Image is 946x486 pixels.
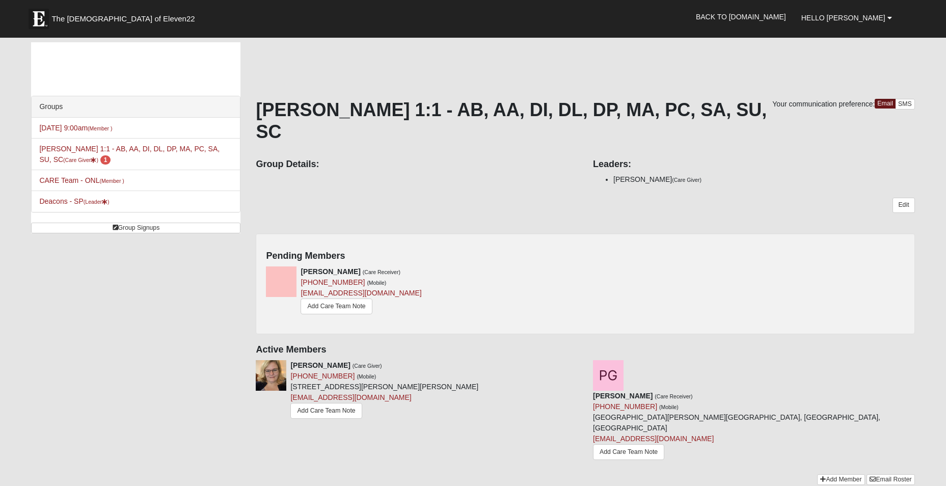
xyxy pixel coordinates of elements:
[290,360,478,423] div: [STREET_ADDRESS][PERSON_NAME][PERSON_NAME]
[256,344,914,356] h4: Active Members
[875,99,896,109] a: Email
[772,100,875,108] span: Your communication preference:
[23,4,227,29] a: The [DEMOGRAPHIC_DATA] of Eleven22
[672,177,701,183] small: (Care Giver)
[688,4,794,30] a: Back to [DOMAIN_NAME]
[256,99,914,143] h1: [PERSON_NAME] 1:1 - AB, AA, DI, DL, DP, MA, PC, SA, SU, SC
[353,363,382,369] small: (Care Giver)
[593,444,664,460] a: Add Care Team Note
[367,280,386,286] small: (Mobile)
[256,159,578,170] h4: Group Details:
[39,145,220,164] a: [PERSON_NAME] 1:1 - AB, AA, DI, DL, DP, MA, PC, SA, SU, SC(Care Giver) 1
[593,391,915,467] div: [GEOGRAPHIC_DATA][PERSON_NAME][GEOGRAPHIC_DATA], [GEOGRAPHIC_DATA], [GEOGRAPHIC_DATA]
[39,124,112,132] a: [DATE] 9:00am(Member )
[31,223,240,233] a: Group Signups
[39,197,109,205] a: Deacons - SP(Leader)
[655,393,692,399] small: (Care Receiver)
[290,361,350,369] strong: [PERSON_NAME]
[29,9,49,29] img: Eleven22 logo
[32,96,240,118] div: Groups
[593,435,714,443] a: [EMAIL_ADDRESS][DOMAIN_NAME]
[593,159,915,170] h4: Leaders:
[301,278,365,286] a: [PHONE_NUMBER]
[895,99,915,110] a: SMS
[290,403,362,419] a: Add Care Team Note
[39,176,124,184] a: CARE Team - ONL(Member )
[63,157,98,163] small: (Care Giver )
[290,372,355,380] a: [PHONE_NUMBER]
[51,14,195,24] span: The [DEMOGRAPHIC_DATA] of Eleven22
[88,125,112,131] small: (Member )
[99,178,124,184] small: (Member )
[84,199,110,205] small: (Leader )
[593,392,653,400] strong: [PERSON_NAME]
[893,198,914,212] a: Edit
[593,402,657,411] a: [PHONE_NUMBER]
[363,269,400,275] small: (Care Receiver)
[794,5,900,31] a: Hello [PERSON_NAME]
[301,267,360,276] strong: [PERSON_NAME]
[100,155,111,165] span: number of pending members
[357,373,376,380] small: (Mobile)
[613,174,915,185] li: [PERSON_NAME]
[301,289,421,297] a: [EMAIL_ADDRESS][DOMAIN_NAME]
[301,299,372,314] a: Add Care Team Note
[659,404,679,410] small: (Mobile)
[801,14,885,22] span: Hello [PERSON_NAME]
[290,393,411,401] a: [EMAIL_ADDRESS][DOMAIN_NAME]
[266,251,904,262] h4: Pending Members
